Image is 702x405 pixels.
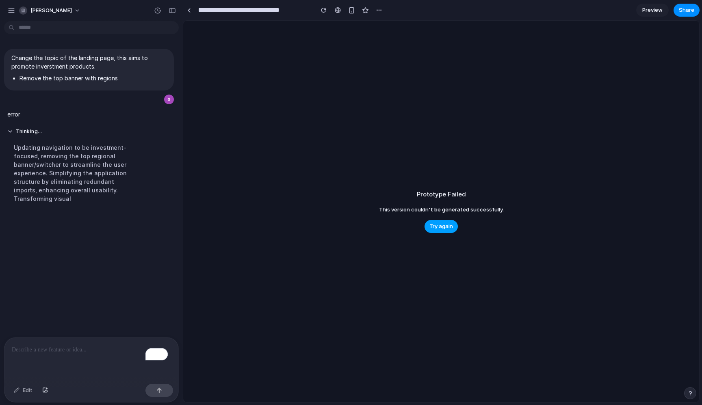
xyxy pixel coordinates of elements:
[7,138,143,208] div: Updating navigation to be investment-focused, removing the top regional banner/switcher to stream...
[679,6,694,14] span: Share
[7,110,20,118] p: error
[674,4,700,17] button: Share
[636,4,669,17] a: Preview
[11,54,167,71] p: Change the topic of the landing page, this aims to promote inverstment products.
[4,338,178,381] div: To enrich screen reader interactions, please activate Accessibility in Grammarly extension settings
[417,190,466,199] h2: Prototype Failed
[429,222,453,231] span: Try again
[642,6,663,14] span: Preview
[30,6,72,15] span: [PERSON_NAME]
[379,206,504,214] span: This version couldn't be generated successfully.
[425,220,458,233] button: Try again
[16,4,84,17] button: [PERSON_NAME]
[19,74,167,82] li: Remove the top banner with regions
